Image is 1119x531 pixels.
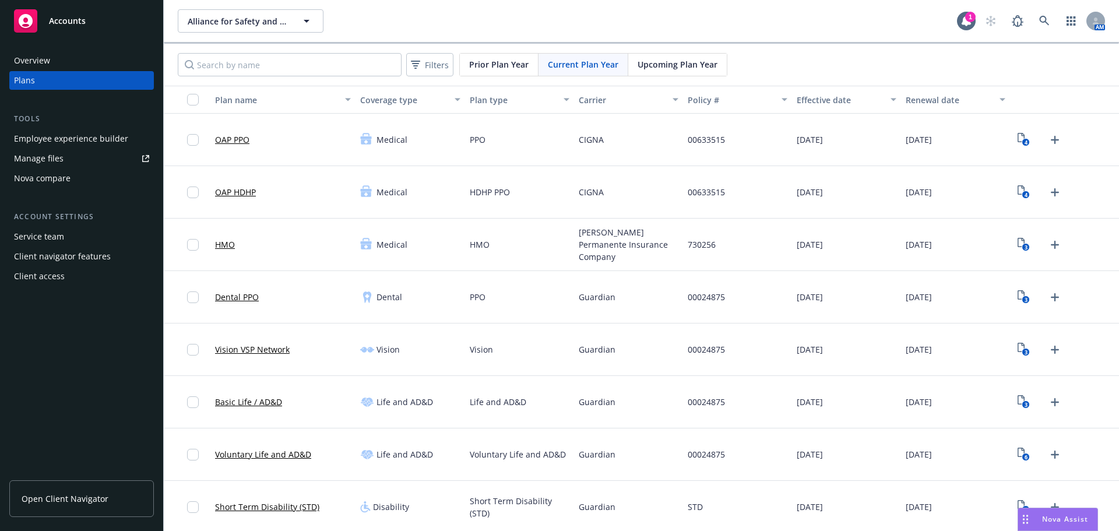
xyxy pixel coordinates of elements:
input: Toggle Row Selected [187,239,199,251]
div: Policy # [688,94,775,106]
a: Upload Plan Documents [1046,183,1064,202]
a: Upload Plan Documents [1046,498,1064,516]
span: HMO [470,238,490,251]
a: Upload Plan Documents [1046,340,1064,359]
span: Medical [376,238,407,251]
span: Medical [376,186,407,198]
input: Toggle Row Selected [187,134,199,146]
a: View Plan Documents [1015,340,1033,359]
div: Service team [14,227,64,246]
span: Open Client Navigator [22,493,108,505]
span: [DATE] [906,133,932,146]
span: Filters [425,59,449,71]
div: Coverage type [360,94,447,106]
span: CIGNA [579,186,604,198]
div: 1 [965,12,976,22]
span: [PERSON_NAME] Permanente Insurance Company [579,226,678,263]
a: OAP HDHP [215,186,256,198]
a: Switch app [1060,9,1083,33]
input: Toggle Row Selected [187,501,199,513]
text: 6 [1025,453,1027,461]
span: [DATE] [906,291,932,303]
span: Upcoming Plan Year [638,58,717,71]
span: Guardian [579,291,615,303]
span: Disability [373,501,409,513]
div: Client access [14,267,65,286]
a: View Plan Documents [1015,445,1033,464]
input: Toggle Row Selected [187,187,199,198]
a: OAP PPO [215,133,249,146]
button: Filters [406,53,453,76]
a: View Plan Documents [1015,235,1033,254]
span: Guardian [579,396,615,408]
a: Plans [9,71,154,90]
a: View Plan Documents [1015,288,1033,307]
div: Account settings [9,211,154,223]
span: Prior Plan Year [469,58,529,71]
input: Toggle Row Selected [187,396,199,408]
text: 3 [1025,401,1027,409]
button: Plan type [465,86,574,114]
text: 3 [1025,296,1027,304]
a: Nova compare [9,169,154,188]
span: 00633515 [688,186,725,198]
div: Plan type [470,94,557,106]
a: Start snowing [979,9,1002,33]
a: View Plan Documents [1015,393,1033,412]
div: Carrier [579,94,666,106]
span: Filters [409,57,451,73]
a: Upload Plan Documents [1046,445,1064,464]
button: Effective date [792,86,901,114]
a: Voluntary Life and AD&D [215,448,311,460]
button: Carrier [574,86,683,114]
span: 00024875 [688,396,725,408]
span: [DATE] [906,186,932,198]
span: 00024875 [688,291,725,303]
div: Tools [9,113,154,125]
input: Toggle Row Selected [187,449,199,460]
span: Life and AD&D [470,396,526,408]
span: [DATE] [797,133,823,146]
span: Life and AD&D [376,396,433,408]
span: 00024875 [688,448,725,460]
button: Plan name [210,86,356,114]
a: HMO [215,238,235,251]
button: Coverage type [356,86,465,114]
div: Plan name [215,94,338,106]
div: Effective date [797,94,884,106]
span: Vision [470,343,493,356]
a: Employee experience builder [9,129,154,148]
a: Client access [9,267,154,286]
span: 730256 [688,238,716,251]
span: [DATE] [797,396,823,408]
a: Short Term Disability (STD) [215,501,319,513]
span: Accounts [49,16,86,26]
a: Vision VSP Network [215,343,290,356]
button: Renewal date [901,86,1010,114]
a: Accounts [9,5,154,37]
a: Overview [9,51,154,70]
input: Toggle Row Selected [187,291,199,303]
span: [DATE] [797,186,823,198]
span: Guardian [579,501,615,513]
a: View Plan Documents [1015,131,1033,149]
input: Toggle Row Selected [187,344,199,356]
a: Dental PPO [215,291,259,303]
span: Guardian [579,343,615,356]
span: Guardian [579,448,615,460]
button: Policy # [683,86,792,114]
span: STD [688,501,703,513]
input: Select all [187,94,199,106]
div: Manage files [14,149,64,168]
a: Manage files [9,149,154,168]
a: Upload Plan Documents [1046,235,1064,254]
text: 4 [1025,191,1027,199]
span: Voluntary Life and AD&D [470,448,566,460]
span: Current Plan Year [548,58,618,71]
div: Plans [14,71,35,90]
span: [DATE] [797,343,823,356]
span: Dental [376,291,402,303]
button: Alliance for Safety and Justice [178,9,323,33]
div: Drag to move [1018,508,1033,530]
span: [DATE] [906,396,932,408]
